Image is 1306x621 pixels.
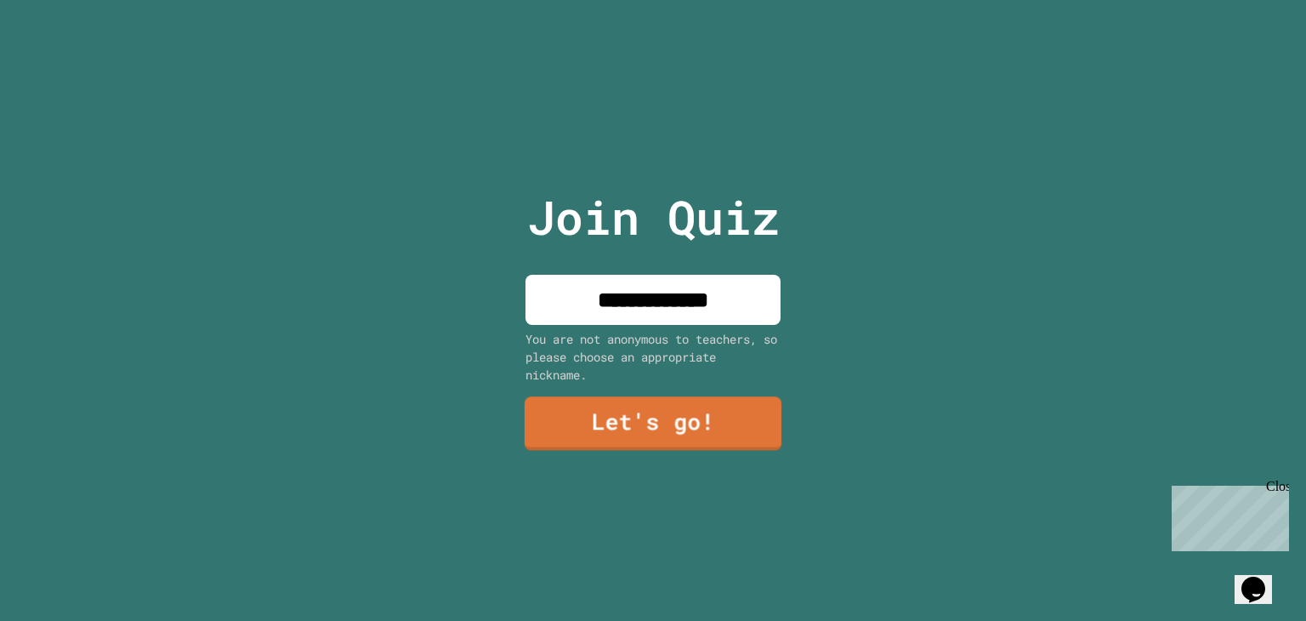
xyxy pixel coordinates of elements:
[7,7,117,108] div: Chat with us now!Close
[527,182,780,253] p: Join Quiz
[1165,479,1289,551] iframe: chat widget
[525,330,781,384] div: You are not anonymous to teachers, so please choose an appropriate nickname.
[1235,553,1289,604] iframe: chat widget
[525,396,781,451] a: Let's go!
